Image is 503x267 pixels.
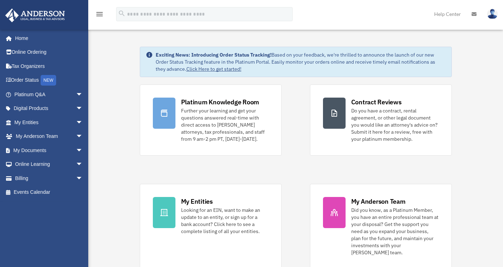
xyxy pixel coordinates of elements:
div: Did you know, as a Platinum Member, you have an entire professional team at your disposal? Get th... [351,207,439,256]
img: User Pic [487,9,498,19]
div: Further your learning and get your questions answered real-time with direct access to [PERSON_NAM... [181,107,269,143]
a: Click Here to get started! [186,66,241,72]
div: Contract Reviews [351,98,402,106]
span: arrow_drop_down [76,87,90,102]
div: Based on your feedback, we're thrilled to announce the launch of our new Order Status Tracking fe... [156,51,446,72]
div: My Entities [181,197,213,206]
a: Platinum Q&Aarrow_drop_down [5,87,94,101]
strong: Exciting News: Introducing Order Status Tracking! [156,52,271,58]
a: My Anderson Teamarrow_drop_down [5,129,94,144]
a: Digital Productsarrow_drop_down [5,101,94,116]
a: My Entitiesarrow_drop_down [5,115,94,129]
a: My Documentsarrow_drop_down [5,143,94,157]
div: Platinum Knowledge Room [181,98,259,106]
a: Contract Reviews Do you have a contract, rental agreement, or other legal document you would like... [310,85,452,156]
div: Looking for an EIN, want to make an update to an entity, or sign up for a bank account? Click her... [181,207,269,235]
img: Anderson Advisors Platinum Portal [3,8,67,22]
span: arrow_drop_down [76,143,90,158]
a: Online Learningarrow_drop_down [5,157,94,172]
a: Online Ordering [5,45,94,59]
i: menu [95,10,104,18]
a: Platinum Knowledge Room Further your learning and get your questions answered real-time with dire... [140,85,282,156]
a: menu [95,12,104,18]
a: Events Calendar [5,185,94,199]
a: Order StatusNEW [5,73,94,88]
span: arrow_drop_down [76,157,90,172]
div: My Anderson Team [351,197,406,206]
a: Tax Organizers [5,59,94,73]
i: search [118,10,126,17]
div: NEW [41,75,56,86]
span: arrow_drop_down [76,115,90,130]
span: arrow_drop_down [76,101,90,116]
div: Do you have a contract, rental agreement, or other legal document you would like an attorney's ad... [351,107,439,143]
a: Billingarrow_drop_down [5,171,94,185]
span: arrow_drop_down [76,129,90,144]
a: Home [5,31,90,45]
span: arrow_drop_down [76,171,90,186]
